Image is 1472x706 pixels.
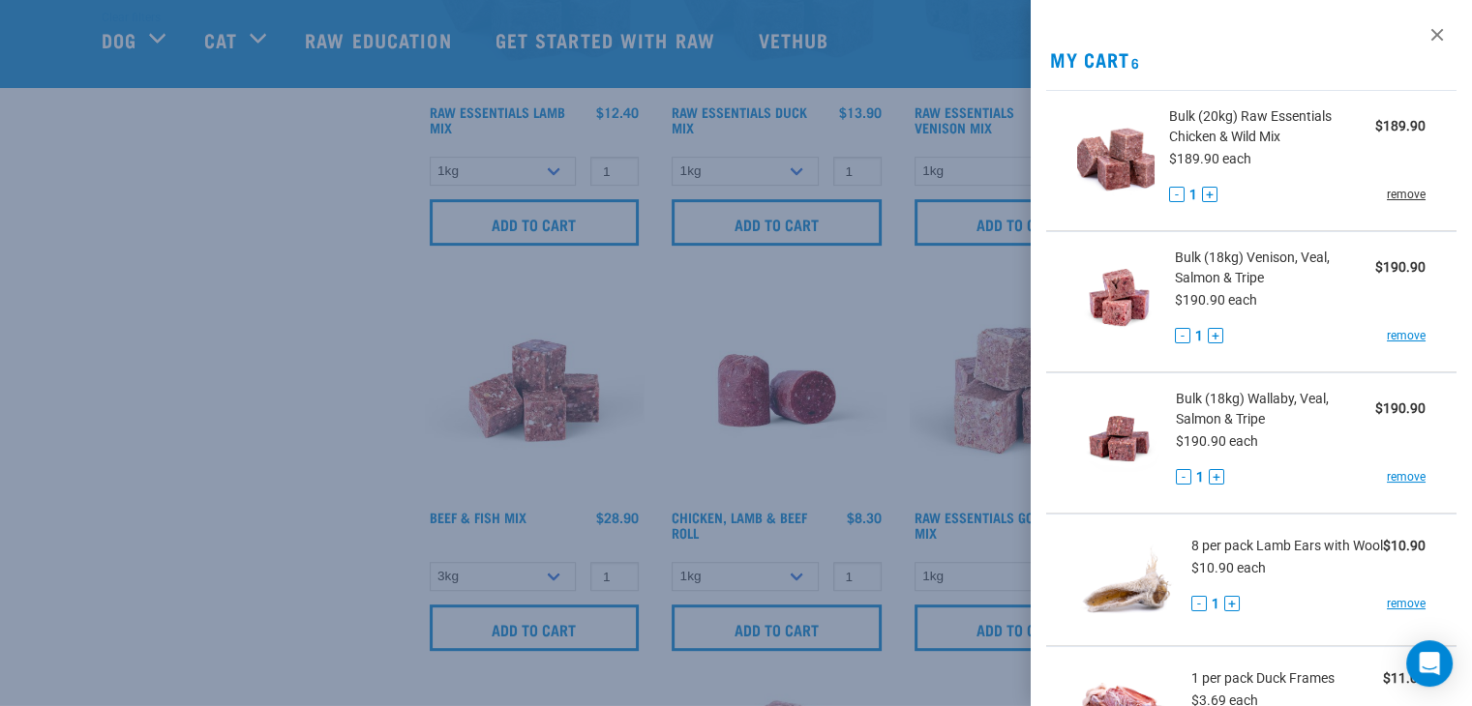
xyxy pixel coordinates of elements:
span: $190.90 each [1176,433,1258,449]
img: Lamb Ears with Wool [1077,530,1177,630]
span: 1 [1212,594,1219,614]
img: Raw Essentials Chicken & Wild Mix [1077,106,1156,206]
a: remove [1387,186,1426,203]
button: + [1208,328,1223,343]
img: Venison, Veal, Salmon & Tripe [1077,248,1161,347]
a: remove [1387,595,1426,612]
span: Bulk (20kg) Raw Essentials Chicken & Wild Mix [1169,106,1375,147]
button: - [1169,187,1185,202]
span: $10.90 each [1191,560,1266,575]
span: Bulk (18kg) Wallaby, Veal, Salmon & Tripe [1176,389,1375,429]
span: 8 per pack Lamb Ears with Wool [1191,536,1383,556]
span: 1 [1195,326,1203,346]
strong: $190.90 [1375,259,1426,275]
span: 1 [1196,467,1204,487]
span: 1 [1189,185,1197,205]
strong: $11.07 [1383,670,1426,686]
button: + [1209,469,1224,485]
a: remove [1387,327,1426,344]
div: Open Intercom Messenger [1406,640,1453,687]
button: + [1202,187,1217,202]
span: Bulk (18kg) Venison, Veal, Salmon & Tripe [1175,248,1375,288]
strong: $10.90 [1383,538,1426,553]
button: + [1224,596,1240,611]
button: - [1176,469,1191,485]
img: Wallaby, Veal, Salmon & Tripe [1077,389,1161,488]
strong: $190.90 [1375,400,1426,416]
button: - [1175,328,1190,343]
button: - [1191,596,1207,611]
strong: $189.90 [1375,118,1426,133]
h2: My Cart [1031,48,1472,71]
span: $190.90 each [1175,292,1257,308]
a: remove [1387,468,1426,485]
span: 1 per pack Duck Frames [1191,668,1335,689]
span: 6 [1128,59,1140,66]
span: $189.90 each [1169,151,1251,166]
